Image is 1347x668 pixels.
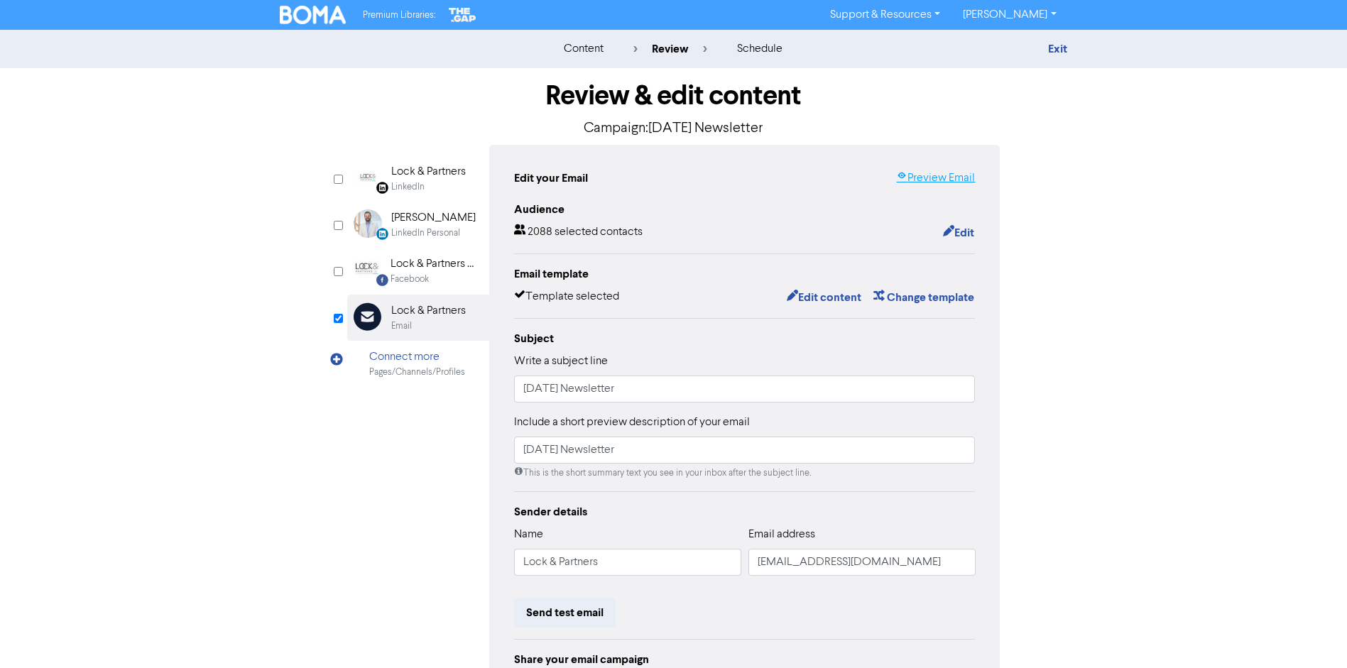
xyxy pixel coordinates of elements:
[354,163,382,192] img: Linkedin
[514,526,543,543] label: Name
[633,40,707,58] div: review
[447,6,478,24] img: The Gap
[819,4,951,26] a: Support & Resources
[737,40,782,58] div: schedule
[347,202,489,248] div: LinkedinPersonal [PERSON_NAME]LinkedIn Personal
[942,224,975,242] button: Edit
[391,256,481,273] div: Lock & Partners Chartered Accountants
[391,180,425,194] div: LinkedIn
[347,248,489,294] div: Facebook Lock & Partners Chartered AccountantsFacebook
[1276,600,1347,668] iframe: Chat Widget
[391,302,466,319] div: Lock & Partners
[514,414,750,431] label: Include a short preview description of your email
[564,40,604,58] div: content
[514,503,976,520] div: Sender details
[514,288,619,307] div: Template selected
[391,163,466,180] div: Lock & Partners
[514,201,976,218] div: Audience
[391,273,429,286] div: Facebook
[347,295,489,341] div: Lock & PartnersEmail
[354,256,381,284] img: Facebook
[514,598,616,628] button: Send test email
[391,226,460,240] div: LinkedIn Personal
[347,341,489,387] div: Connect morePages/Channels/Profiles
[514,651,976,668] div: Share your email campaign
[748,526,815,543] label: Email address
[514,224,643,242] div: 2088 selected contacts
[347,80,1000,112] h1: Review & edit content
[391,209,476,226] div: [PERSON_NAME]
[514,330,976,347] div: Subject
[347,155,489,202] div: Linkedin Lock & PartnersLinkedIn
[1048,42,1067,56] a: Exit
[514,353,608,370] label: Write a subject line
[873,288,975,307] button: Change template
[514,265,976,283] div: Email template
[280,6,347,24] img: BOMA Logo
[369,349,465,366] div: Connect more
[896,170,975,187] a: Preview Email
[391,319,412,333] div: Email
[347,118,1000,139] p: Campaign: [DATE] Newsletter
[363,11,435,20] span: Premium Libraries:
[951,4,1067,26] a: [PERSON_NAME]
[369,366,465,379] div: Pages/Channels/Profiles
[514,466,976,480] div: This is the short summary text you see in your inbox after the subject line.
[514,170,588,187] div: Edit your Email
[354,209,382,238] img: LinkedinPersonal
[786,288,862,307] button: Edit content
